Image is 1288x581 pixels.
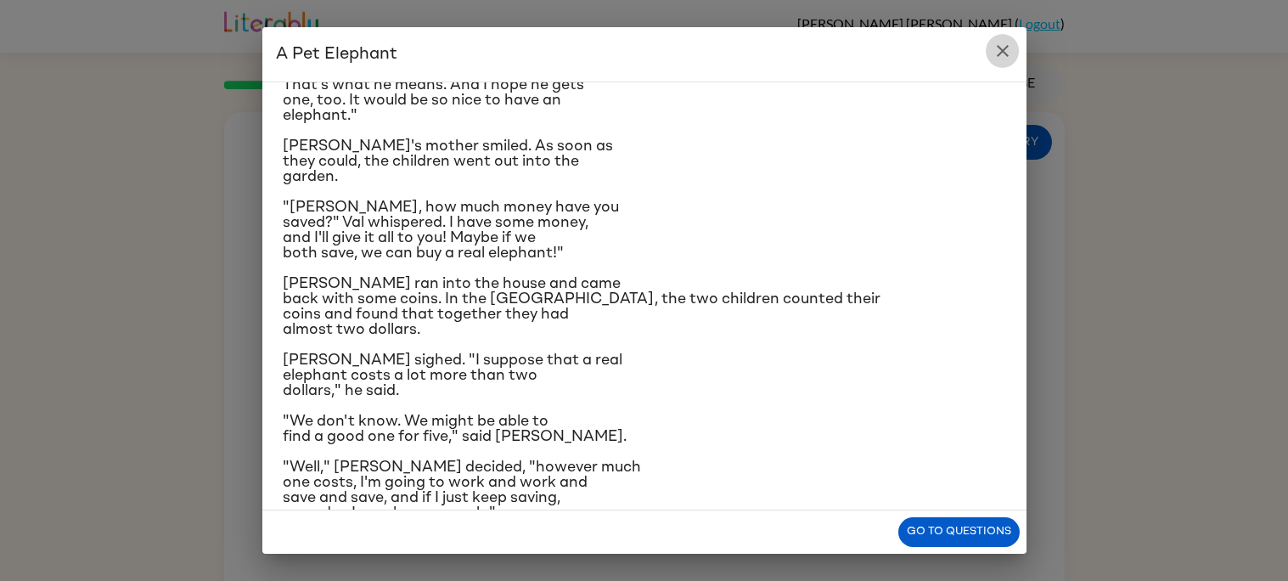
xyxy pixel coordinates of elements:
[283,414,627,444] span: "We don't know. We might be able to find a good one for five," said [PERSON_NAME].
[898,517,1020,547] button: Go to questions
[283,276,880,337] span: [PERSON_NAME] ran into the house and came back with some coins. In the [GEOGRAPHIC_DATA], the two...
[283,200,619,261] span: "[PERSON_NAME], how much money have you saved?" Val whispered. I have some money, and I'll give i...
[986,34,1020,68] button: close
[262,27,1026,82] h2: A Pet Elephant
[283,138,613,184] span: [PERSON_NAME]'s mother smiled. As soon as they could, the children went out into the garden.
[283,353,622,398] span: [PERSON_NAME] sighed. "I suppose that a real elephant costs a lot more than two dollars," he said.
[283,460,641,521] span: "Well," [PERSON_NAME] decided, "however much one costs, I'm going to work and work and save and s...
